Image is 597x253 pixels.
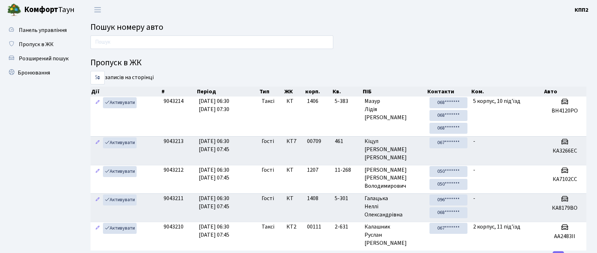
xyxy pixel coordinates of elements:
span: Мазур Лідія [PERSON_NAME] [365,97,423,122]
h5: КА7102СС [546,176,584,183]
th: корп. [305,87,332,97]
b: Комфорт [24,4,58,15]
h4: Пропуск в ЖК [91,58,586,68]
th: Дії [91,87,161,97]
h5: КА3266ЕС [546,148,584,154]
h5: КА8179ВО [546,205,584,211]
a: Редагувати [93,137,102,148]
span: 5-383 [335,97,359,105]
th: Тип [259,87,284,97]
th: ЖК [284,87,304,97]
span: Таксі [262,223,274,231]
a: Активувати [103,97,137,108]
span: [PERSON_NAME] [PERSON_NAME] Володимирович [365,166,423,191]
a: Розширений пошук [4,51,75,66]
a: Редагувати [93,223,102,234]
span: Гості [262,137,274,145]
span: 1406 [307,97,318,105]
span: 9043210 [164,223,184,231]
span: 1408 [307,194,318,202]
span: - [473,137,475,145]
span: Гості [262,166,274,174]
span: КТ [286,166,301,174]
select: записів на сторінці [91,71,105,84]
span: 5-301 [335,194,359,203]
span: 2 корпус, 11 під'їзд [473,223,520,231]
button: Переключити навігацію [89,4,106,16]
span: КТ [286,194,301,203]
h5: BH4120PO [546,108,584,114]
th: Авто [543,87,587,97]
span: 9043214 [164,97,184,105]
h5: AA2483II [546,233,584,240]
span: [DATE] 06:30 [DATE] 07:45 [199,223,229,239]
span: 5 корпус, 10 під'їзд [473,97,520,105]
a: КПП2 [575,6,588,14]
th: Кв. [332,87,362,97]
span: Кіцул [PERSON_NAME] [PERSON_NAME] [365,137,423,162]
span: [DATE] 06:30 [DATE] 07:45 [199,194,229,210]
a: Редагувати [93,194,102,205]
span: [DATE] 06:30 [DATE] 07:45 [199,166,229,182]
span: 1207 [307,166,318,174]
span: 2-631 [335,223,359,231]
span: Панель управління [19,26,67,34]
span: 00709 [307,137,321,145]
span: КТ2 [286,223,301,231]
span: Розширений пошук [19,55,69,62]
span: 9043211 [164,194,184,202]
span: Пропуск в ЖК [19,40,54,48]
a: Бронювання [4,66,75,80]
span: [DATE] 06:30 [DATE] 07:30 [199,97,229,113]
span: Гості [262,194,274,203]
label: записів на сторінці [91,71,154,84]
span: 00111 [307,223,321,231]
span: КТ [286,97,301,105]
span: 11-268 [335,166,359,174]
span: [DATE] 06:30 [DATE] 07:45 [199,137,229,153]
a: Редагувати [93,166,102,177]
a: Редагувати [93,97,102,108]
span: Пошук номеру авто [91,21,163,33]
span: Бронювання [18,69,50,77]
th: Контакти [427,87,470,97]
a: Панель управління [4,23,75,37]
th: Ком. [471,87,543,97]
th: Період [196,87,259,97]
span: КТ7 [286,137,301,145]
span: Таксі [262,97,274,105]
th: ПІБ [362,87,427,97]
span: Таун [24,4,75,16]
input: Пошук [91,35,333,49]
a: Активувати [103,223,137,234]
a: Активувати [103,137,137,148]
span: 9043213 [164,137,184,145]
a: Пропуск в ЖК [4,37,75,51]
a: Активувати [103,166,137,177]
a: Активувати [103,194,137,205]
span: Галацька Неллі Олександрівна [365,194,423,219]
span: 9043212 [164,166,184,174]
span: - [473,194,475,202]
img: logo.png [7,3,21,17]
span: - [473,166,475,174]
th: # [161,87,196,97]
span: 461 [335,137,359,145]
span: Калашник Руслан [PERSON_NAME] [365,223,423,247]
